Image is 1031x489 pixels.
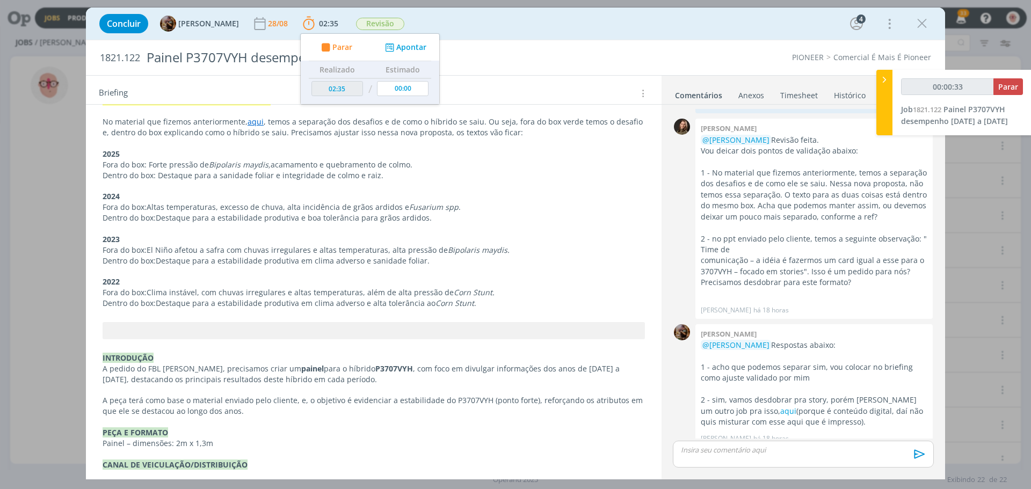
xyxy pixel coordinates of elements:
[366,78,375,100] td: /
[319,18,338,28] span: 02:35
[301,363,324,374] strong: painel
[674,324,690,340] img: A
[848,15,865,32] button: 4
[674,119,690,135] img: J
[103,191,120,201] strong: 2024
[856,14,866,24] div: 4
[300,33,440,105] ul: 02:35
[268,20,290,27] div: 28/08
[701,255,927,288] p: comunicação – a idéia é fazermos um card igual a esse para o 3707VYH – focado em stories". Isso é...
[103,213,645,223] p: Destaque para a estabilidade produtiva e boa tolerância para grãos ardidos.​
[792,52,824,62] a: PIONEER
[103,202,147,212] span: Fora do box:
[103,276,120,287] strong: 2022
[103,170,645,181] p: Dentro do box: Destaque para a sanidade foliar e integridade de colmo e raiz.
[103,353,154,363] strong: INTRODUÇÃO
[833,85,866,101] a: Histórico
[355,17,405,31] button: Revisão
[103,213,156,223] span: Dentro do box:
[103,256,156,266] span: Dentro do box:
[318,42,352,53] button: Parar
[99,86,128,100] span: Briefing
[103,149,120,159] strong: 2025
[701,340,927,351] p: Respostas abaixo:
[701,305,751,315] p: [PERSON_NAME]
[309,61,366,78] th: Realizado
[142,45,580,71] div: Painel P3707VYH desempenho [DATE] a [DATE]
[178,20,239,27] span: [PERSON_NAME]
[993,78,1023,95] button: Parar
[103,459,248,470] strong: CANAL DE VEICULAÇÃO/DISTRIBUIÇÃO
[103,287,147,297] span: Fora do box:
[435,298,474,308] em: Corn Stunt
[753,305,789,315] span: há 18 horas
[103,395,645,417] p: A peça terá como base o material enviado pelo cliente, e, o objetivo é evidenciar a estabilidade ...
[300,15,341,32] button: 02:35
[103,363,645,385] p: A pedido do FBL [PERSON_NAME], precisamos criar um para o híbrido , com foco em divulgar informaç...
[701,123,757,133] b: [PERSON_NAME]
[374,61,431,78] th: Estimado
[103,202,645,213] p: Altas temperaturas, excesso de chuva, alta incidência de grãos ardidos e .
[103,116,248,127] span: No material que fizemos anteriormente,
[248,116,264,127] a: aqui
[103,223,645,234] p: ​
[103,245,645,256] p: El Niño afetou a safra com chuvas irregulares e altas temperaturas, alta pressão de
[107,19,141,28] span: Concluir
[103,427,168,437] strong: PEÇA E FORMATO
[382,42,427,53] button: Apontar
[674,85,723,101] a: Comentários
[103,116,645,138] p: s textos vão ficar:
[901,104,1008,126] a: Job1821.122Painel P3707VYH desempenho [DATE] a [DATE]
[702,340,769,350] span: @[PERSON_NAME]
[701,362,927,384] p: 1 - acho que podemos separar sim, vou colocar no briefing como ajuste validado por mim
[103,159,645,170] p: Fora do box: Forte pressão de acamamento e quebramento de colmo.
[448,245,510,255] em: Bipolaris maydis.
[103,256,645,266] p: Destaque para a estabilidade produtiva em clima adverso e sanidade foliar.
[901,104,1008,126] span: Painel P3707VYH desempenho [DATE] a [DATE]
[780,85,818,101] a: Timesheet
[375,363,413,374] strong: P3707VYH
[701,135,927,145] p: Revisão feita.
[103,287,645,298] p: Clima instável, com chuvas irregulares e altas temperaturas, além de alta pressão de
[701,167,927,222] p: 1 - No material que fizemos anteriormente, temos a separação dos desafios e de como ele se saiu. ...
[833,52,931,62] a: Comercial É Mais É Pioneer
[701,395,927,427] p: 2 - sim, vamos desdobrar pra story, porém [PERSON_NAME] um outro job pra isso, (porque é conteúdo...
[701,233,927,256] p: 2 - no ppt enviado pelo cliente, temos a seguinte observação: " Time de
[103,266,645,276] p: ​
[86,8,945,479] div: dialog
[103,245,147,255] span: Fora do box:
[454,287,495,297] em: Corn Stunt.
[103,298,645,309] p: Destaque para a estabilidade produtiva em clima adverso e alta tolerância ao .
[160,16,176,32] img: A
[356,18,404,30] span: Revisão
[209,159,271,170] em: Bipolaris maydis,
[753,434,789,443] span: há 18 horas
[701,434,751,443] p: [PERSON_NAME]
[103,298,156,308] span: Dentro do box:
[103,234,120,244] strong: 2023
[998,82,1018,92] span: Parar
[738,90,764,101] div: Anexos
[103,438,645,449] p: Painel – dimensões: 2m x 1,3m
[913,105,941,114] span: 1821.122
[409,202,459,212] em: Fusarium spp
[701,145,927,156] p: Vou deicar dois pontos de validação abaixo:
[702,135,769,145] span: @[PERSON_NAME]
[103,116,645,137] span: , temos a separação dos desafios e de como o híbrido se saiu. Ou seja, fora do box verde temos o ...
[332,43,352,51] span: Parar
[780,406,796,416] a: aqui
[103,180,645,191] p: ​
[103,470,645,480] p: Feiras e eventos.
[99,14,148,33] button: Concluir
[160,16,239,32] button: A[PERSON_NAME]
[100,52,140,64] span: 1821.122
[701,329,757,339] b: [PERSON_NAME]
